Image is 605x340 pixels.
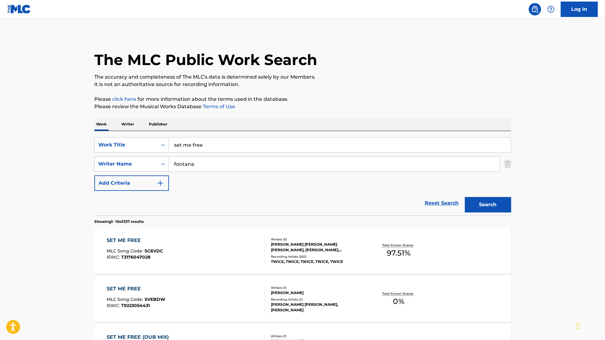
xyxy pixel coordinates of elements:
[504,156,511,172] img: Delete Criterion
[94,118,108,131] p: Work
[107,285,165,293] div: SET ME FREE
[382,243,415,248] p: Total Known Shares:
[422,196,462,210] a: Reset Search
[202,104,235,109] a: Terms of Use
[271,285,364,290] div: Writers ( 1 )
[121,303,150,308] span: T9223054431
[271,334,364,338] div: Writers ( 1 )
[107,248,145,254] span: MLC Song Code :
[393,296,404,307] span: 0 %
[531,6,538,13] img: search
[7,5,31,14] img: MLC Logo
[94,73,511,81] p: The accuracy and completeness of The MLC's data is determined solely by our Members.
[547,6,554,13] img: help
[271,290,364,296] div: [PERSON_NAME]
[145,248,163,254] span: SC6VDC
[94,137,511,215] form: Search Form
[112,96,136,102] a: click here
[107,254,121,260] span: ISWC :
[529,3,541,15] a: Public Search
[271,242,364,253] div: [PERSON_NAME] [PERSON_NAME] [PERSON_NAME], [PERSON_NAME], [PERSON_NAME], JVDE JVDE
[147,118,169,131] p: Publisher
[94,96,511,103] p: Please for more information about the terms used in the database.
[271,237,364,242] div: Writers ( 5 )
[576,317,580,335] div: Drag
[561,2,598,17] a: Log In
[107,297,145,302] span: MLC Song Code :
[271,302,364,313] div: [PERSON_NAME] [PERSON_NAME], [PERSON_NAME]
[545,3,557,15] div: Help
[94,51,317,69] h1: The MLC Public Work Search
[107,237,163,244] div: SET ME FREE
[120,118,136,131] p: Writer
[271,259,364,264] div: TWICE, TWICE, TWICE, TWICE, TWICE
[94,175,169,191] button: Add Criteria
[98,160,154,168] div: Writer Name
[157,179,164,187] img: 9d2ae6d4665cec9f34b9.svg
[98,141,154,149] div: Work Title
[382,291,415,296] p: Total Known Shares:
[387,248,410,259] span: 97.51 %
[94,103,511,110] p: Please review the Musical Works Database
[94,227,511,274] a: SET ME FREEMLC Song Code:SC6VDCISWC:T3176047028Writers (5)[PERSON_NAME] [PERSON_NAME] [PERSON_NAM...
[94,219,144,224] p: Showing 1 - 10 of 237 results
[574,310,605,340] iframe: Chat Widget
[465,197,511,212] button: Search
[271,297,364,302] div: Recording Artists ( 2 )
[94,276,511,322] a: SET ME FREEMLC Song Code:SVEBDWISWC:T9223054431Writers (1)[PERSON_NAME]Recording Artists (2)[PERS...
[107,303,121,308] span: ISWC :
[271,254,364,259] div: Recording Artists ( 262 )
[145,297,165,302] span: SVEBDW
[94,81,511,88] p: It is not an authoritative source for recording information.
[121,254,150,260] span: T3176047028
